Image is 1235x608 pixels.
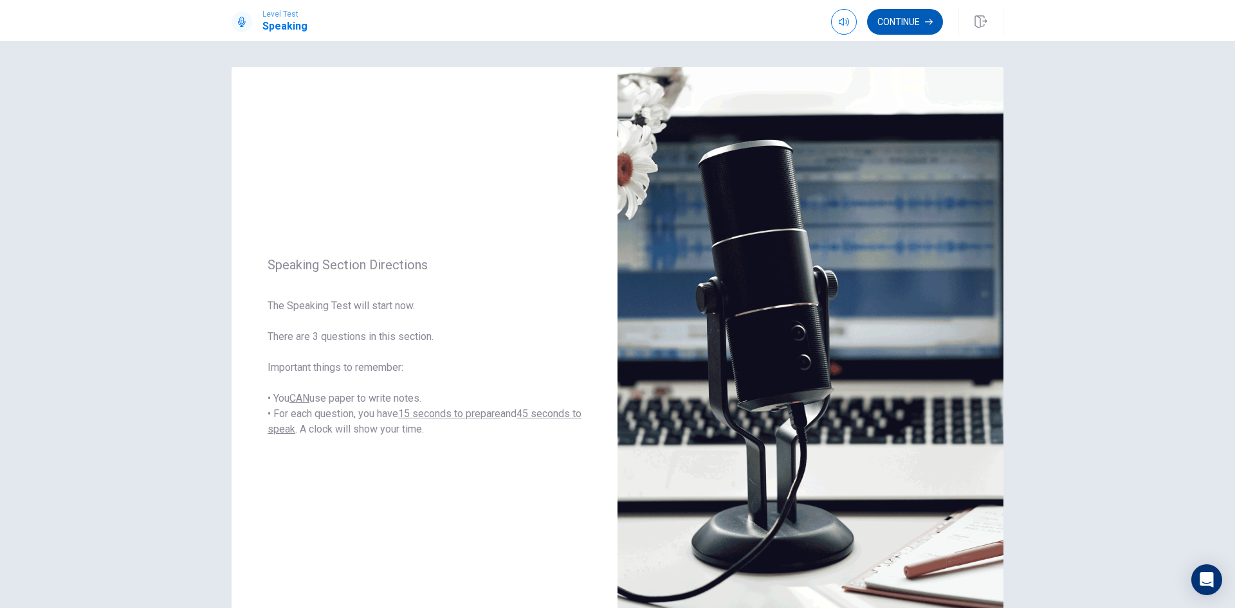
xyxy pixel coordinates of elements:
u: 15 seconds to prepare [398,407,500,420]
span: Level Test [262,10,307,19]
span: Speaking Section Directions [268,257,581,273]
span: The Speaking Test will start now. There are 3 questions in this section. Important things to reme... [268,298,581,437]
div: Open Intercom Messenger [1191,564,1222,595]
u: CAN [289,392,309,404]
button: Continue [867,9,943,35]
h1: Speaking [262,19,307,34]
